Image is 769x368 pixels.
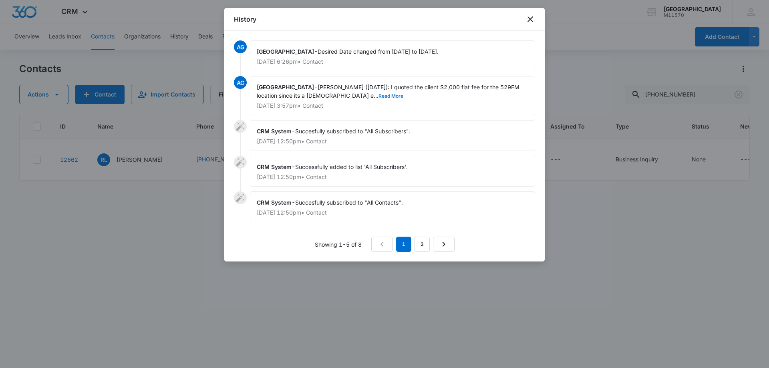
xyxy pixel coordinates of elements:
[415,237,430,252] a: Page 2
[257,84,521,99] span: [PERSON_NAME] ([DATE]): I quoted the client $2,000 flat fee for the 529FM location since its a [D...
[257,210,528,215] p: [DATE] 12:50pm • Contact
[234,76,247,89] span: AG
[295,199,403,206] span: Succesfully subscribed to "All Contacts".
[257,199,292,206] span: CRM System
[257,163,292,170] span: CRM System
[295,128,411,135] span: Succesfully subscribed to "All Subscribers".
[234,14,256,24] h1: History
[378,94,403,99] button: Read More
[318,48,439,55] span: Desired Date changed from [DATE] to [DATE].
[250,191,535,222] div: -
[250,76,535,115] div: -
[250,120,535,151] div: -
[257,84,314,90] span: [GEOGRAPHIC_DATA]
[234,40,247,53] span: AG
[257,59,528,64] p: [DATE] 6:26pm • Contact
[525,14,535,24] button: close
[257,174,528,180] p: [DATE] 12:50pm • Contact
[315,240,362,249] p: Showing 1-5 of 8
[295,163,408,170] span: Successfully added to list 'All Subscribers'.
[433,237,455,252] a: Next Page
[257,139,528,144] p: [DATE] 12:50pm • Contact
[257,103,528,109] p: [DATE] 3:57pm • Contact
[250,156,535,187] div: -
[396,237,411,252] em: 1
[257,48,314,55] span: [GEOGRAPHIC_DATA]
[257,128,292,135] span: CRM System
[250,40,535,71] div: -
[371,237,455,252] nav: Pagination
